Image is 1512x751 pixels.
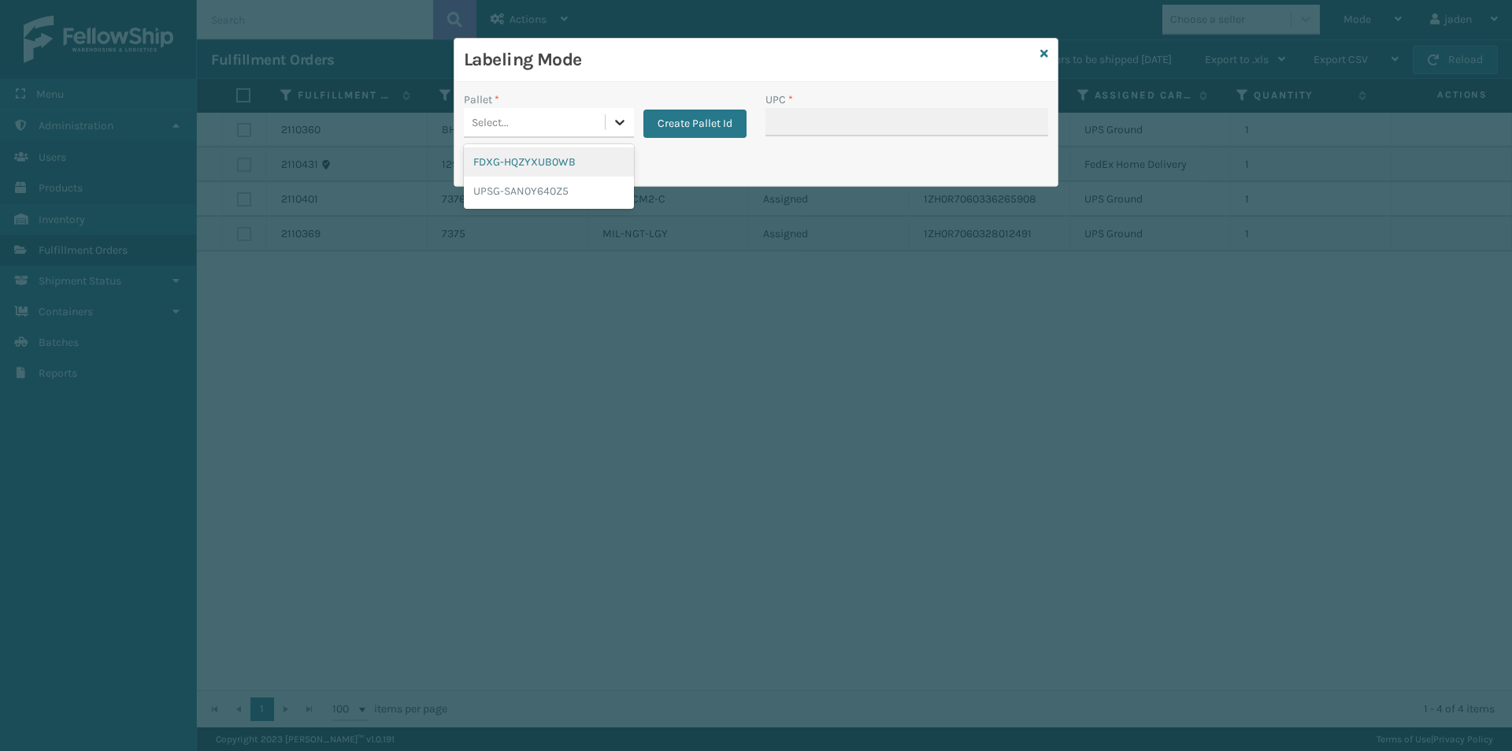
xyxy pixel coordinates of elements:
div: Select... [472,114,509,131]
button: Create Pallet Id [643,110,747,138]
label: Pallet [464,91,499,108]
div: UPSG-SAN0Y640Z5 [464,177,634,206]
h3: Labeling Mode [464,48,1034,72]
label: UPC [765,91,793,108]
div: FDXG-HQZYXUB0WB [464,147,634,177]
